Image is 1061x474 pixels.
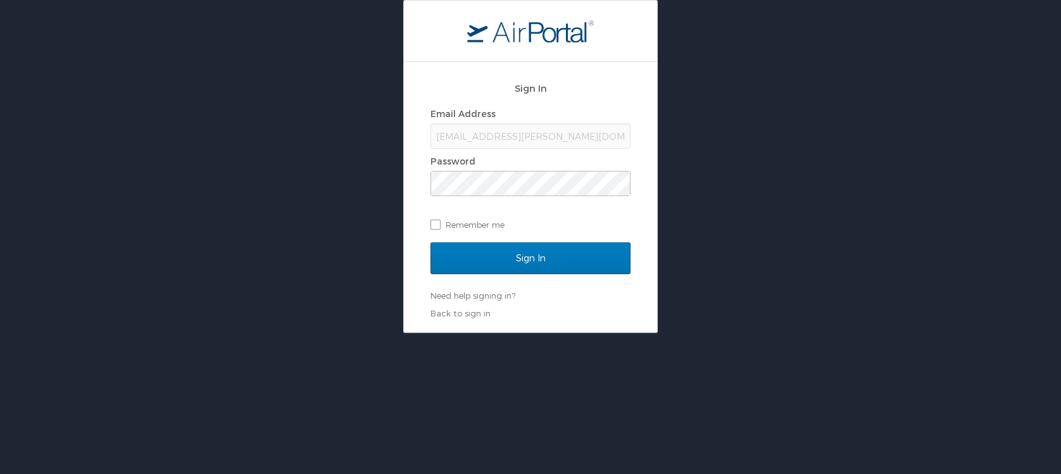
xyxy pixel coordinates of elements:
h2: Sign In [430,81,631,96]
label: Password [430,156,475,166]
label: Remember me [430,215,631,234]
img: logo [467,20,594,42]
label: Email Address [430,108,496,119]
a: Need help signing in? [430,290,515,301]
input: Sign In [430,242,631,274]
a: Back to sign in [430,308,491,318]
